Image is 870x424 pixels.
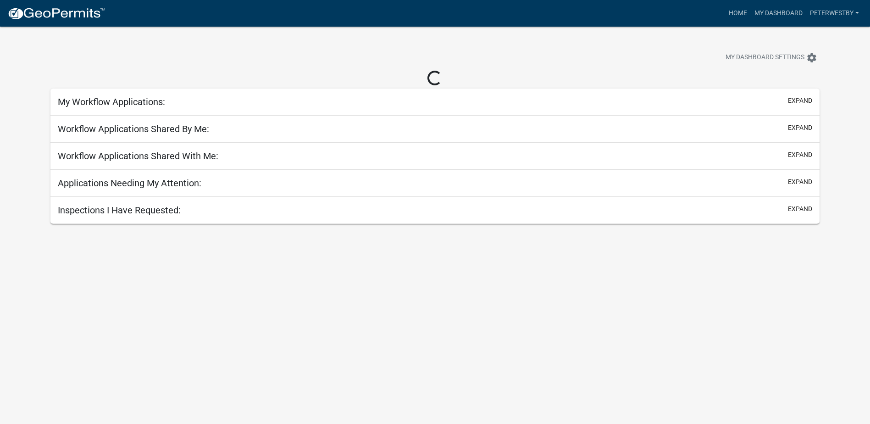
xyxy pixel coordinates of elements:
[58,123,209,134] h5: Workflow Applications Shared By Me:
[751,5,806,22] a: My Dashboard
[788,150,812,160] button: expand
[788,123,812,133] button: expand
[726,52,804,63] span: My Dashboard Settings
[58,96,165,107] h5: My Workflow Applications:
[788,96,812,106] button: expand
[788,177,812,187] button: expand
[806,5,863,22] a: peterwestby
[718,49,825,67] button: My Dashboard Settingssettings
[58,151,218,162] h5: Workflow Applications Shared With Me:
[58,205,181,216] h5: Inspections I Have Requested:
[725,5,751,22] a: Home
[58,178,201,189] h5: Applications Needing My Attention:
[806,52,817,63] i: settings
[788,204,812,214] button: expand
